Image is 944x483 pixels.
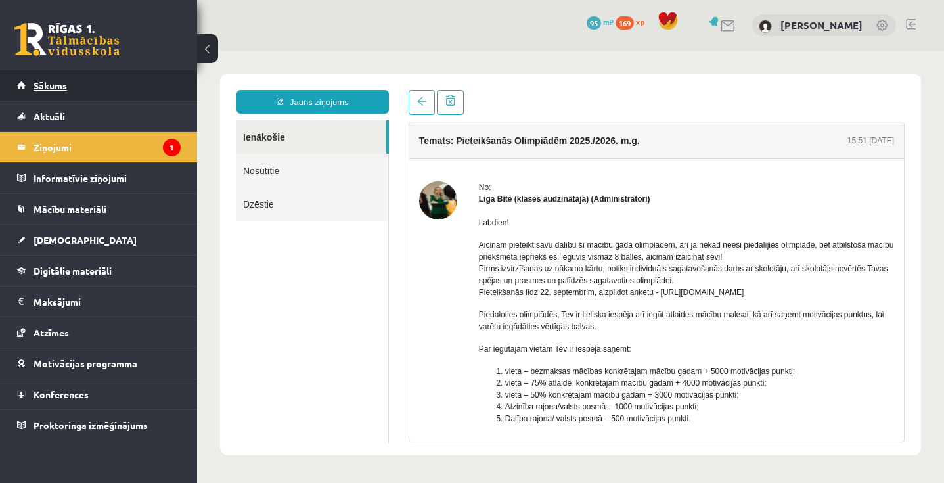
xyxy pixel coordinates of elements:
[17,256,181,286] a: Digitālie materiāli
[34,80,67,91] span: Sākums
[17,410,181,440] a: Proktoringa izmēģinājums
[308,362,697,374] li: Dalība rajona/ valsts posmā – 500 motivācijas punkti.
[17,163,181,193] a: Informatīvie ziņojumi
[17,379,181,409] a: Konferences
[34,163,181,193] legend: Informatīvie ziņojumi
[616,16,634,30] span: 169
[39,70,189,103] a: Ienākošie
[34,265,112,277] span: Digitālie materiāli
[17,101,181,131] a: Aktuāli
[34,234,137,246] span: [DEMOGRAPHIC_DATA]
[39,137,191,170] a: Dzēstie
[222,131,260,169] img: Līga Bite (klases audzinātāja)
[17,287,181,317] a: Maksājumi
[650,84,697,96] div: 15:51 [DATE]
[282,144,453,153] strong: Līga Bite (klases audzinātāja) (Administratori)
[34,110,65,122] span: Aktuāli
[34,287,181,317] legend: Maksājumi
[308,315,697,327] li: vieta – bezmaksas mācības konkrētajam mācību gadam + 5000 motivācijas punkti;
[282,292,697,304] p: Par iegūtajām vietām Tev ir iespēja saņemt:
[17,317,181,348] a: Atzīmes
[222,85,443,95] h4: Temats: Pieteikšanās Olimpiādēm 2025./2026. m.g.
[163,139,181,156] i: 1
[308,338,697,350] li: vieta – 50% konkrētajam mācību gadam + 3000 motivācijas punkti;
[17,194,181,224] a: Mācību materiāli
[616,16,651,27] a: 169 xp
[282,131,697,143] div: No:
[282,258,697,282] p: Piedaloties olimpiādēs, Tev ir lieliska iespēja arī iegūt atlaides mācību maksai, kā arī saņemt m...
[282,189,697,248] p: Aicinām pieteikt savu dalību šī mācību gada olimpiādēm, arī ja nekad neesi piedalījies olimpiādē,...
[636,16,644,27] span: xp
[780,18,863,32] a: [PERSON_NAME]
[587,16,601,30] span: 95
[17,348,181,379] a: Motivācijas programma
[17,70,181,101] a: Sākums
[17,225,181,255] a: [DEMOGRAPHIC_DATA]
[308,327,697,338] li: vieta – 75% atlaide konkrētajam mācību gadam + 4000 motivācijas punkti;
[39,39,192,63] a: Jauns ziņojums
[308,350,697,362] li: Atzinība rajona/valsts posmā – 1000 motivācijas punkti;
[34,327,69,338] span: Atzīmes
[282,166,697,178] p: Labdien!
[603,16,614,27] span: mP
[34,388,89,400] span: Konferences
[34,419,148,431] span: Proktoringa izmēģinājums
[34,132,181,162] legend: Ziņojumi
[587,16,614,27] a: 95 mP
[17,132,181,162] a: Ziņojumi1
[34,357,137,369] span: Motivācijas programma
[39,103,191,137] a: Nosūtītie
[759,20,772,33] img: Loreta Kiršblūma
[14,23,120,56] a: Rīgas 1. Tālmācības vidusskola
[34,203,106,215] span: Mācību materiāli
